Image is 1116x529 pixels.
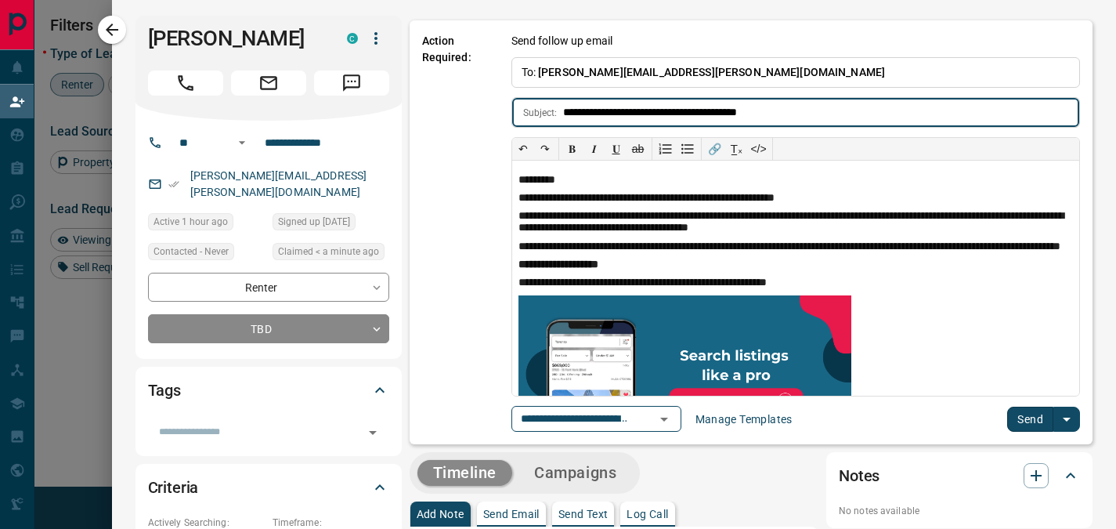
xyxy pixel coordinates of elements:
[148,469,389,506] div: Criteria
[422,33,488,432] p: Action Required:
[677,138,699,160] button: Bullet list
[534,138,556,160] button: ↷
[562,138,583,160] button: 𝐁
[233,133,251,152] button: Open
[417,509,464,520] p: Add Note
[511,33,613,49] p: Send follow up email
[168,179,179,190] svg: Email Verified
[417,460,513,486] button: Timeline
[1007,407,1053,432] button: Send
[148,378,181,403] h2: Tags
[686,407,802,432] button: Manage Templates
[483,509,540,520] p: Send Email
[362,422,384,444] button: Open
[612,143,620,155] span: 𝐔
[1007,407,1080,432] div: split button
[190,169,367,198] a: [PERSON_NAME][EMAIL_ADDRESS][PERSON_NAME][DOMAIN_NAME]
[314,71,389,96] span: Message
[153,214,228,230] span: Active 1 hour ago
[583,138,605,160] button: 𝑰
[148,314,389,343] div: TBD
[627,138,649,160] button: ab
[148,213,265,235] div: Mon Sep 15 2025
[278,214,350,230] span: Signed up [DATE]
[538,66,885,78] span: [PERSON_NAME][EMAIL_ADDRESS][PERSON_NAME][DOMAIN_NAME]
[726,138,748,160] button: T̲ₓ
[273,243,389,265] div: Mon Sep 15 2025
[518,295,851,441] img: search_like_a_pro.png
[148,475,199,500] h2: Criteria
[148,26,323,51] h1: [PERSON_NAME]
[605,138,627,160] button: 𝐔
[231,71,306,96] span: Email
[153,244,229,259] span: Contacted - Never
[748,138,770,160] button: </>
[523,106,558,120] p: Subject:
[148,273,389,302] div: Renter
[655,138,677,160] button: Numbered list
[627,509,668,520] p: Log Call
[511,57,1081,88] p: To:
[278,244,379,259] span: Claimed < a minute ago
[558,509,609,520] p: Send Text
[704,138,726,160] button: 🔗
[632,143,645,155] s: ab
[347,33,358,44] div: condos.ca
[839,463,879,488] h2: Notes
[148,371,389,409] div: Tags
[839,504,1080,518] p: No notes available
[512,138,534,160] button: ↶
[518,460,632,486] button: Campaigns
[273,213,389,235] div: Wed Jun 18 2025
[148,71,223,96] span: Call
[839,457,1080,495] div: Notes
[653,408,675,430] button: Open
